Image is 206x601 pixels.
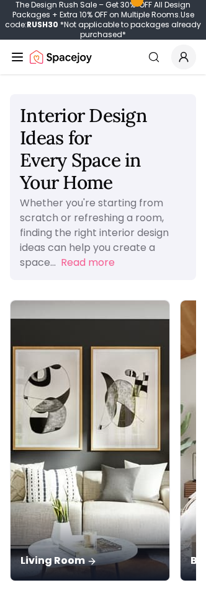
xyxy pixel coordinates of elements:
nav: Global [10,40,196,74]
b: RUSH30 [27,19,58,30]
button: Read more [61,255,115,270]
span: Use code: [5,9,194,30]
img: Spacejoy Logo [30,45,92,69]
p: Whether you're starting from scratch or refreshing a room, finding the right interior design idea... [20,196,169,270]
h1: Interior Design Ideas for Every Space in Your Home [20,104,186,193]
a: Spacejoy [30,45,92,69]
img: Living Room [11,300,169,581]
p: Living Room [20,553,159,568]
a: Living RoomLiving Room [10,300,170,581]
span: *Not applicable to packages already purchased* [58,19,201,40]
